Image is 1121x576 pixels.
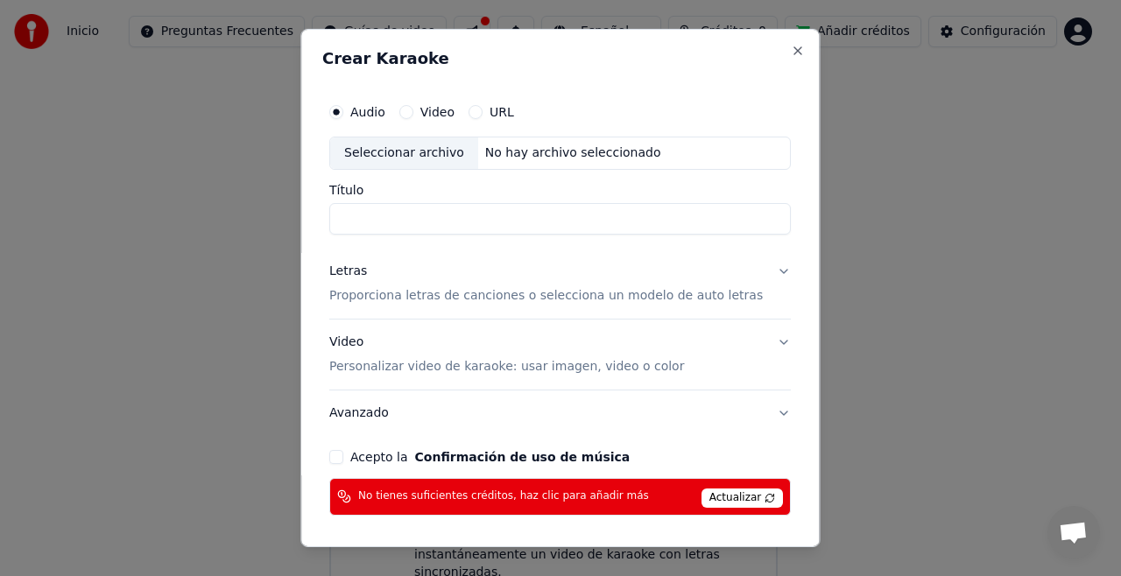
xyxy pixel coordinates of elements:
[478,144,668,162] div: No hay archivo seleccionado
[329,263,367,280] div: Letras
[415,451,631,463] button: Acepto la
[329,320,791,390] button: VideoPersonalizar video de karaoke: usar imagen, video o color
[420,106,455,118] label: Video
[329,184,791,196] label: Título
[329,334,684,376] div: Video
[329,358,684,376] p: Personalizar video de karaoke: usar imagen, video o color
[702,488,784,508] span: Actualizar
[350,451,630,463] label: Acepto la
[358,489,649,503] span: No tienes suficientes créditos, haz clic para añadir más
[330,137,478,169] div: Seleccionar archivo
[329,287,763,305] p: Proporciona letras de canciones o selecciona un modelo de auto letras
[322,51,798,67] h2: Crear Karaoke
[490,106,514,118] label: URL
[329,249,791,319] button: LetrasProporciona letras de canciones o selecciona un modelo de auto letras
[350,106,385,118] label: Audio
[329,390,791,436] button: Avanzado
